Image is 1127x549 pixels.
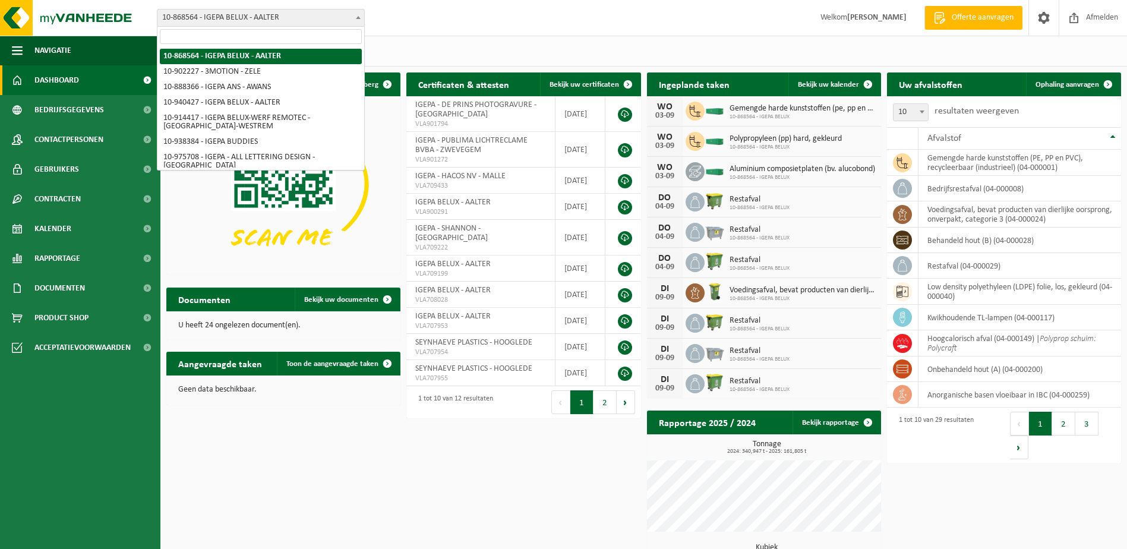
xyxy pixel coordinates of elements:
[1052,412,1075,436] button: 2
[617,390,635,414] button: Next
[34,125,103,154] span: Contactpersonen
[647,411,768,434] h2: Rapportage 2025 / 2024
[705,165,725,176] img: HK-XC-20-GN-00
[730,174,875,181] span: 10-868564 - IGEPA BELUX
[893,103,929,121] span: 10
[352,81,378,89] span: Verberg
[653,314,677,324] div: DI
[730,316,790,326] span: Restafval
[415,224,488,242] span: IGEPA - SHANNON - [GEOGRAPHIC_DATA]
[705,251,725,272] img: WB-0770-HPE-GN-50
[415,374,546,383] span: VLA707955
[34,184,81,214] span: Contracten
[887,72,974,96] h2: Uw afvalstoffen
[166,288,242,311] h2: Documenten
[730,104,875,113] span: Gemengde harde kunststoffen (pe, pp en pvc), recycleerbaar (industrieel)
[730,225,790,235] span: Restafval
[1029,412,1052,436] button: 1
[653,375,677,384] div: DI
[34,154,79,184] span: Gebruikers
[653,112,677,120] div: 03-09
[730,346,790,356] span: Restafval
[415,321,546,331] span: VLA707953
[178,321,389,330] p: U heeft 24 ongelezen document(en).
[157,9,365,27] span: 10-868564 - IGEPA BELUX - AALTER
[730,235,790,242] span: 10-868564 - IGEPA BELUX
[415,172,506,181] span: IGEPA - HACOS NV - MALLE
[730,204,790,212] span: 10-868564 - IGEPA BELUX
[918,253,1121,279] td: restafval (04-000029)
[555,308,605,334] td: [DATE]
[730,165,875,174] span: Aluminium composietplaten (bv. alucobond)
[918,279,1121,305] td: low density polyethyleen (LDPE) folie, los, gekleurd (04-000040)
[927,134,961,143] span: Afvalstof
[406,72,521,96] h2: Certificaten & attesten
[730,295,875,302] span: 10-868564 - IGEPA BELUX
[653,172,677,181] div: 03-09
[415,348,546,357] span: VLA707954
[918,356,1121,382] td: onbehandeld hout (A) (04-000200)
[918,228,1121,253] td: behandeld hout (B) (04-000028)
[160,111,362,134] li: 10-914417 - IGEPA BELUX-WERF REMOTEC - [GEOGRAPHIC_DATA]-WESTREM
[730,286,875,295] span: Voedingsafval, bevat producten van dierlijke oorsprong, onverpakt, categorie 3
[34,303,89,333] span: Product Shop
[918,330,1121,356] td: hoogcalorisch afval (04-000149) |
[653,384,677,393] div: 09-09
[927,335,1096,353] i: Polyprop schuim: Polycraft
[730,326,790,333] span: 10-868564 - IGEPA BELUX
[34,244,80,273] span: Rapportage
[555,220,605,255] td: [DATE]
[34,273,85,303] span: Documenten
[705,342,725,362] img: WB-2500-GAL-GY-01
[166,352,274,375] h2: Aangevraagde taken
[730,265,790,272] span: 10-868564 - IGEPA BELUX
[415,295,546,305] span: VLA708028
[705,282,725,302] img: WB-0140-HPE-GN-50
[705,191,725,211] img: WB-1100-HPE-GN-50
[918,305,1121,330] td: kwikhoudende TL-lampen (04-000117)
[415,198,491,207] span: IGEPA BELUX - AALTER
[415,364,532,373] span: SEYNHAEVE PLASTICS - HOOGLEDE
[415,338,532,347] span: SEYNHAEVE PLASTICS - HOOGLEDE
[847,13,907,22] strong: [PERSON_NAME]
[918,176,1121,201] td: bedrijfsrestafval (04-000008)
[653,354,677,362] div: 09-09
[34,95,104,125] span: Bedrijfsgegevens
[166,96,400,272] img: Download de VHEPlus App
[550,81,619,89] span: Bekijk uw certificaten
[555,282,605,308] td: [DATE]
[415,269,546,279] span: VLA709199
[555,96,605,132] td: [DATE]
[157,10,364,26] span: 10-868564 - IGEPA BELUX - AALTER
[653,440,881,455] h3: Tonnage
[653,345,677,354] div: DI
[653,193,677,203] div: DO
[415,243,546,253] span: VLA709222
[949,12,1016,24] span: Offerte aanvragen
[160,150,362,173] li: 10-975708 - IGEPA - ALL LETTERING DESIGN - [GEOGRAPHIC_DATA]
[415,260,491,269] span: IGEPA BELUX - AALTER
[918,150,1121,176] td: gemengde harde kunststoffen (PE, PP en PVC), recycleerbaar (industrieel) (04-000001)
[415,155,546,165] span: VLA901272
[160,64,362,80] li: 10-902227 - 3MOTION - ZELE
[1036,81,1099,89] span: Ophaling aanvragen
[415,286,491,295] span: IGEPA BELUX - AALTER
[415,207,546,217] span: VLA900291
[295,288,399,311] a: Bekijk uw documenten
[705,135,725,146] img: HK-XC-20-GN-00
[415,312,491,321] span: IGEPA BELUX - AALTER
[415,119,546,129] span: VLA901794
[415,136,528,154] span: IGEPA - PUBLIMA LICHTRECLAME BVBA - ZWEVEGEM
[286,360,378,368] span: Toon de aangevraagde taken
[160,80,362,95] li: 10-888366 - IGEPA ANS - AWANS
[34,36,71,65] span: Navigatie
[570,390,594,414] button: 1
[653,449,881,455] span: 2024: 340,947 t - 2025: 161,805 t
[551,390,570,414] button: Previous
[34,65,79,95] span: Dashboard
[788,72,880,96] a: Bekijk uw kalender
[705,312,725,332] img: WB-1100-HPE-GN-50
[415,100,536,119] span: IGEPA - DE PRINS PHOTOGRAVURE - [GEOGRAPHIC_DATA]
[705,373,725,393] img: WB-0770-HPE-GN-50
[653,203,677,211] div: 04-09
